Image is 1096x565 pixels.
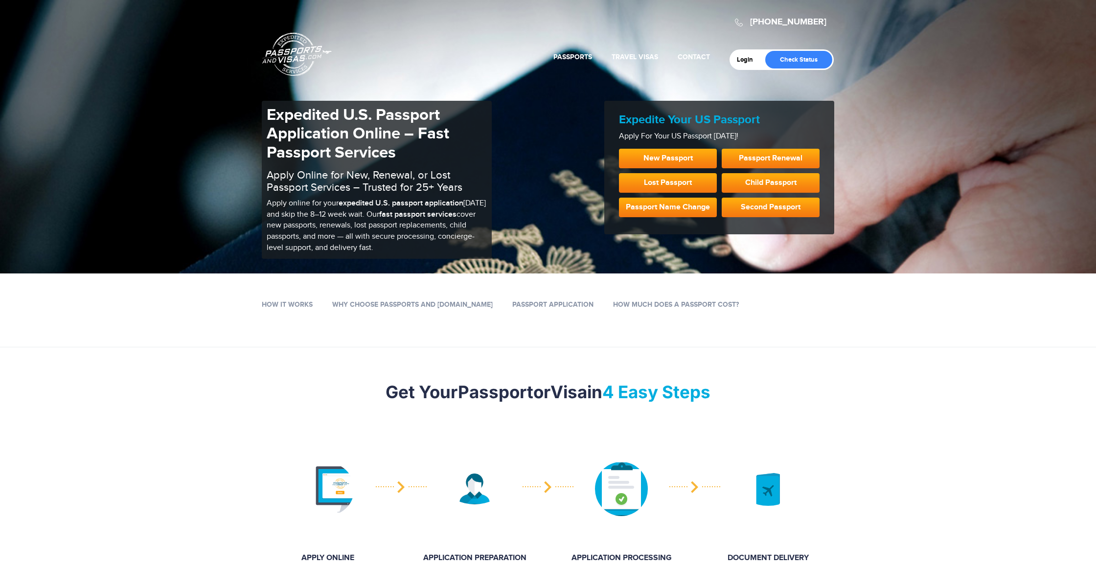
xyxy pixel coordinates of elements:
[619,198,717,217] a: Passport Name Change
[379,210,457,219] b: fast passport services
[512,300,594,309] a: Passport Application
[565,553,678,564] strong: APPLICATION PROCESSING
[722,173,820,193] a: Child Passport
[301,463,354,516] img: image description
[613,300,739,309] a: How Much Does a Passport Cost?
[262,300,313,309] a: How it works
[742,473,795,506] img: image description
[458,382,533,402] strong: Passport
[272,553,384,564] strong: APPLY ONLINE
[553,53,592,61] a: Passports
[612,53,658,61] a: Travel Visas
[712,553,824,564] strong: DOCUMENT DELIVERY
[765,51,832,68] a: Check Status
[737,56,760,64] a: Login
[267,106,487,162] h1: Expedited U.S. Passport Application Online – Fast Passport Services
[722,198,820,217] a: Second Passport
[678,53,710,61] a: Contact
[339,199,463,208] b: expedited U.S. passport application
[267,198,487,254] p: Apply online for your [DATE] and skip the 8–12 week wait. Our cover new passports, renewals, lost...
[750,17,826,27] a: [PHONE_NUMBER]
[550,382,587,402] strong: Visa
[619,149,717,168] a: New Passport
[619,173,717,193] a: Lost Passport
[262,32,332,76] a: Passports & [DOMAIN_NAME]
[619,113,820,127] h2: Expedite Your US Passport
[262,382,834,402] h2: Get Your or in
[267,169,487,193] h2: Apply Online for New, Renewal, or Lost Passport Services – Trusted for 25+ Years
[418,553,531,564] strong: APPLICATION PREPARATION
[332,300,493,309] a: Why Choose Passports and [DOMAIN_NAME]
[722,149,820,168] a: Passport Renewal
[619,131,820,142] p: Apply For Your US Passport [DATE]!
[448,474,501,504] img: image description
[595,462,648,516] img: image description
[602,382,710,402] mark: 4 Easy Steps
